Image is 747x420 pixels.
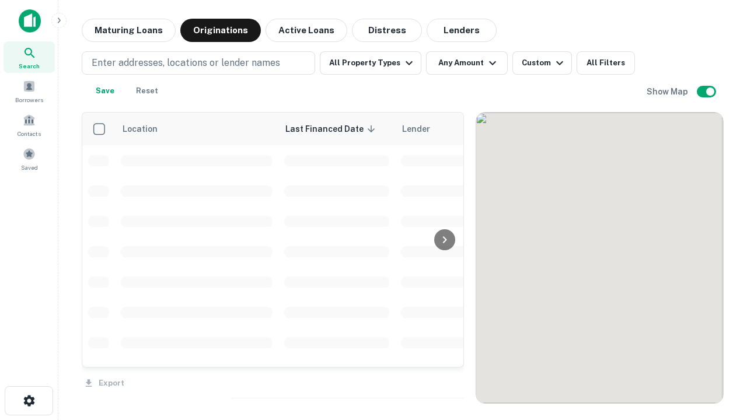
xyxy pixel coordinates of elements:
a: Search [4,41,55,73]
span: Contacts [18,129,41,138]
button: All Property Types [320,51,421,75]
p: Enter addresses, locations or lender names [92,56,280,70]
th: Location [115,113,278,145]
span: Borrowers [15,95,43,104]
span: Location [122,122,173,136]
div: 0 0 [476,113,723,403]
th: Last Financed Date [278,113,395,145]
span: Last Financed Date [285,122,379,136]
button: Enter addresses, locations or lender names [82,51,315,75]
h6: Show Map [647,85,690,98]
a: Borrowers [4,75,55,107]
button: Lenders [427,19,497,42]
button: Reset [128,79,166,103]
span: Saved [21,163,38,172]
span: Lender [402,122,430,136]
a: Contacts [4,109,55,141]
button: Save your search to get updates of matches that match your search criteria. [86,79,124,103]
button: Originations [180,19,261,42]
button: All Filters [577,51,635,75]
img: capitalize-icon.png [19,9,41,33]
button: Any Amount [426,51,508,75]
a: Saved [4,143,55,174]
div: Custom [522,56,567,70]
button: Custom [512,51,572,75]
th: Lender [395,113,582,145]
iframe: Chat Widget [689,289,747,345]
span: Search [19,61,40,71]
button: Active Loans [266,19,347,42]
button: Maturing Loans [82,19,176,42]
button: Distress [352,19,422,42]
